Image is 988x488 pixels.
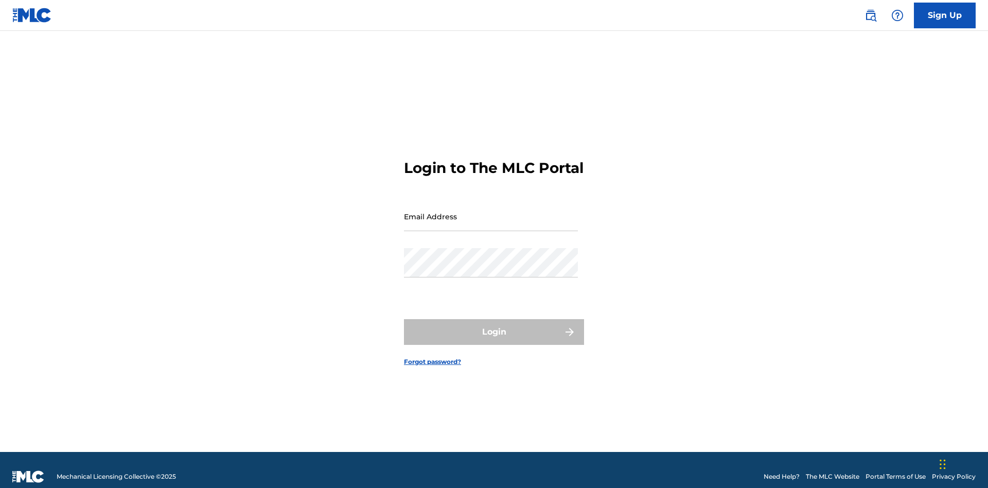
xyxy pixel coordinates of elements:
div: Help [887,5,908,26]
a: Forgot password? [404,357,461,367]
img: help [891,9,904,22]
a: Public Search [860,5,881,26]
img: search [864,9,877,22]
span: Mechanical Licensing Collective © 2025 [57,472,176,481]
h3: Login to The MLC Portal [404,159,584,177]
a: Portal Terms of Use [866,472,926,481]
img: MLC Logo [12,8,52,23]
a: Need Help? [764,472,800,481]
img: logo [12,470,44,483]
iframe: Chat Widget [937,439,988,488]
div: Drag [940,449,946,480]
a: Sign Up [914,3,976,28]
a: The MLC Website [806,472,859,481]
a: Privacy Policy [932,472,976,481]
